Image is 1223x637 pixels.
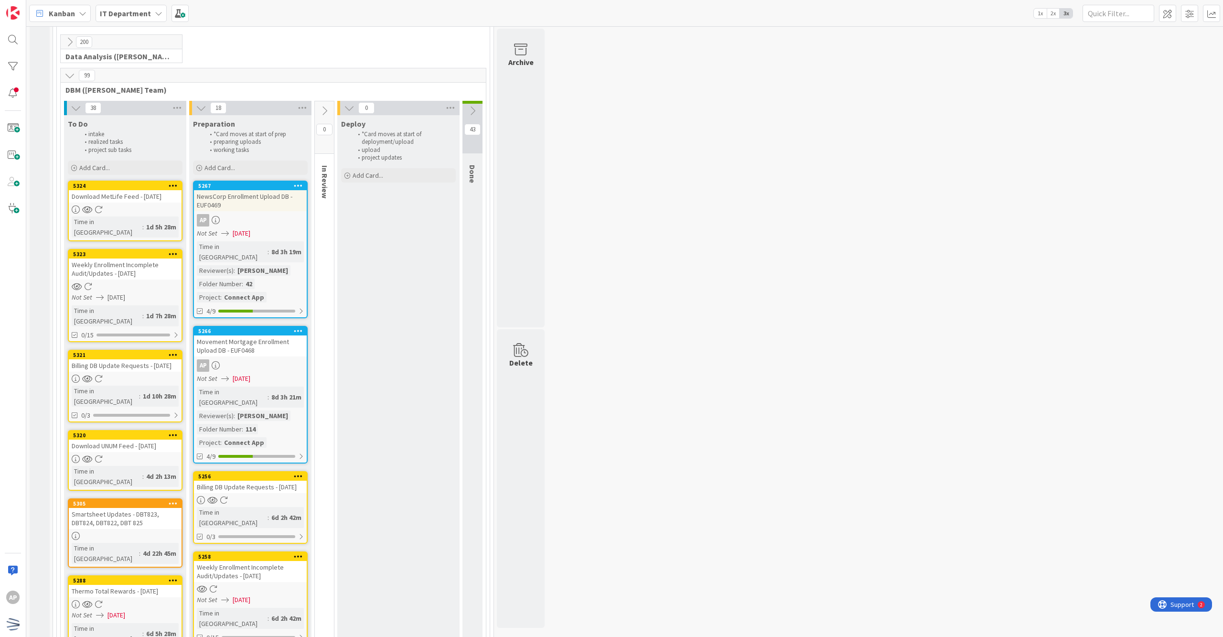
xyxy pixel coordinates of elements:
[198,473,307,480] div: 5256
[194,327,307,356] div: 5266Movement Mortgage Enrollment Upload DB - EUF0468
[206,306,215,316] span: 4/9
[204,163,235,172] span: Add Card...
[268,392,269,402] span: :
[107,292,125,302] span: [DATE]
[79,130,181,138] li: intake
[197,279,242,289] div: Folder Number
[107,610,125,620] span: [DATE]
[353,146,454,154] li: upload
[1083,5,1154,22] input: Quick Filter...
[1047,9,1060,18] span: 2x
[65,52,170,61] span: Data Analysis (Carin Team)
[140,548,179,559] div: 4d 22h 45m
[68,119,88,129] span: To Do
[206,532,215,542] span: 0/3
[72,305,142,326] div: Time in [GEOGRAPHIC_DATA]
[220,292,222,302] span: :
[6,6,20,20] img: Visit kanbanzone.com
[69,351,182,372] div: 5321Billing DB Update Requests - [DATE]
[73,251,182,258] div: 5323
[197,229,217,238] i: Not Set
[72,543,139,564] div: Time in [GEOGRAPHIC_DATA]
[269,247,304,257] div: 8d 3h 19m
[194,327,307,335] div: 5266
[144,471,179,482] div: 4d 2h 13m
[197,410,234,421] div: Reviewer(s)
[464,124,481,135] span: 43
[353,130,454,146] li: *Card moves at start of deployment/upload
[243,279,255,289] div: 42
[198,183,307,189] div: 5267
[69,250,182,280] div: 5323Weekly Enrollment Incomplete Audit/Updates - [DATE]
[72,293,92,302] i: Not Set
[197,387,268,408] div: Time in [GEOGRAPHIC_DATA]
[65,85,474,95] span: DBM (David Team)
[69,250,182,259] div: 5323
[194,182,307,211] div: 5267NewsCorp Enrollment Upload DB - EUF0469
[73,183,182,189] div: 5324
[210,102,226,114] span: 18
[269,613,304,624] div: 6d 2h 42m
[269,512,304,523] div: 6d 2h 42m
[509,357,533,368] div: Delete
[140,391,179,401] div: 1d 10h 28m
[194,359,307,372] div: AP
[144,222,179,232] div: 1d 5h 28m
[234,265,235,276] span: :
[50,4,52,11] div: 2
[268,247,269,257] span: :
[197,374,217,383] i: Not Set
[242,424,243,434] span: :
[341,119,365,129] span: Deploy
[194,552,307,561] div: 5258
[194,335,307,356] div: Movement Mortgage Enrollment Upload DB - EUF0468
[194,214,307,227] div: AP
[69,440,182,452] div: Download UNUM Feed - [DATE]
[194,472,307,493] div: 5256Billing DB Update Requests - [DATE]
[235,410,290,421] div: [PERSON_NAME]
[197,265,234,276] div: Reviewer(s)
[197,241,268,262] div: Time in [GEOGRAPHIC_DATA]
[194,182,307,190] div: 5267
[204,138,306,146] li: preparing uploads
[20,1,43,13] span: Support
[72,466,142,487] div: Time in [GEOGRAPHIC_DATA]
[69,499,182,529] div: 5305Smartsheet Updates - DBT823, DBT824, DBT822, DBT 825
[194,552,307,582] div: 5258Weekly Enrollment Incomplete Audit/Updates - [DATE]
[1060,9,1073,18] span: 3x
[233,228,250,238] span: [DATE]
[198,328,307,335] div: 5266
[72,216,142,238] div: Time in [GEOGRAPHIC_DATA]
[69,508,182,529] div: Smartsheet Updates - DBT823, DBT824, DBT822, DBT 825
[316,124,333,135] span: 0
[69,190,182,203] div: Download MetLife Feed - [DATE]
[69,259,182,280] div: Weekly Enrollment Incomplete Audit/Updates - [DATE]
[73,577,182,584] div: 5288
[139,391,140,401] span: :
[69,499,182,508] div: 5305
[353,171,383,180] span: Add Card...
[139,548,140,559] span: :
[197,595,217,604] i: Not Set
[269,392,304,402] div: 8d 3h 21m
[144,311,179,321] div: 1d 7h 28m
[79,146,181,154] li: project sub tasks
[73,500,182,507] div: 5305
[194,481,307,493] div: Billing DB Update Requests - [DATE]
[222,437,267,448] div: Connect App
[1034,9,1047,18] span: 1x
[69,576,182,585] div: 5288
[198,553,307,560] div: 5258
[142,222,144,232] span: :
[204,146,306,154] li: working tasks
[72,386,139,407] div: Time in [GEOGRAPHIC_DATA]
[69,431,182,440] div: 5320
[268,512,269,523] span: :
[320,165,330,198] span: In Review
[81,410,90,421] span: 0/3
[194,190,307,211] div: NewsCorp Enrollment Upload DB - EUF0469
[79,163,110,172] span: Add Card...
[142,311,144,321] span: :
[220,437,222,448] span: :
[508,56,534,68] div: Archive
